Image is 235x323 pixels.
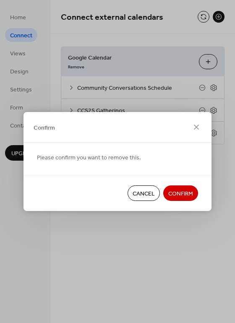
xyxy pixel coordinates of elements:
[168,190,193,198] span: Confirm
[163,185,198,201] button: Confirm
[37,154,141,162] span: Please confirm you want to remove this.
[34,123,55,132] span: Confirm
[133,190,155,198] span: Cancel
[128,185,160,201] button: Cancel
